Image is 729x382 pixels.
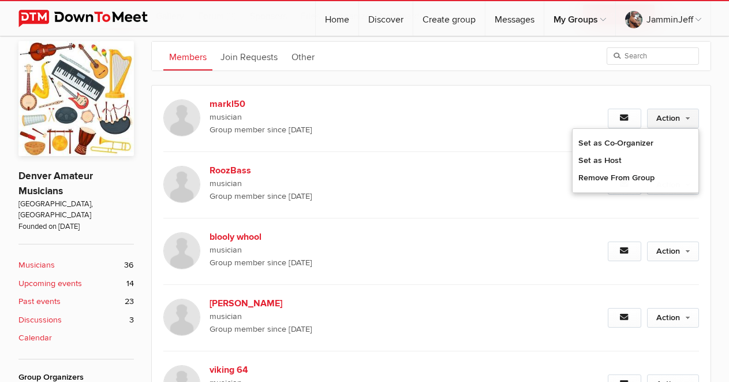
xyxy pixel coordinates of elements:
[210,244,539,257] span: musician
[210,190,539,203] span: Group member since [DATE]
[18,170,93,197] a: Denver Amateur Musicians
[18,314,134,327] a: Discussions 3
[163,99,200,136] img: markl50
[18,314,62,327] b: Discussions
[18,277,134,290] a: Upcoming events 14
[647,242,699,261] a: Action
[210,177,539,190] span: musician
[616,1,711,36] a: JamminJeff
[163,299,200,336] img: Timothy
[18,295,134,308] a: Past events 23
[215,42,283,71] a: Join Requests
[210,257,539,269] span: Group member since [DATE]
[573,135,698,152] a: Set as Co-Organizer
[163,42,212,71] a: Members
[573,169,698,187] a: Remove From Group
[607,47,699,65] input: Search
[129,314,134,327] span: 3
[544,1,615,36] a: My Groups
[210,323,539,336] span: Group member since [DATE]
[210,310,539,323] span: musician
[210,296,407,310] b: [PERSON_NAME]
[18,277,82,290] b: Upcoming events
[286,42,320,71] a: Other
[18,259,55,272] b: Musicians
[163,86,539,151] a: markl50 musician Group member since [DATE]
[18,295,61,308] b: Past events
[210,164,407,177] b: RoozBass
[210,230,407,244] b: blooly whool
[18,41,134,156] img: Denver Amateur Musicians
[18,332,52,344] b: Calendar
[18,10,166,27] img: DownToMeet
[210,97,407,111] b: markl50
[163,284,539,351] a: [PERSON_NAME] musician Group member since [DATE]
[316,1,358,36] a: Home
[163,166,200,203] img: RoozBass
[18,199,134,221] span: [GEOGRAPHIC_DATA], [GEOGRAPHIC_DATA]
[573,152,698,169] a: Set as Host
[359,1,413,36] a: Discover
[163,218,539,284] a: blooly whool musician Group member since [DATE]
[18,332,134,344] a: Calendar
[210,363,407,377] b: viking 64
[163,232,200,269] img: blooly whool
[647,308,699,328] a: Action
[18,221,134,232] span: Founded on [DATE]
[125,295,134,308] span: 23
[485,1,544,36] a: Messages
[210,124,539,136] span: Group member since [DATE]
[124,259,134,272] span: 36
[126,277,134,290] span: 14
[210,111,539,124] span: musician
[18,259,134,272] a: Musicians 36
[413,1,485,36] a: Create group
[647,109,699,128] a: Action
[163,151,539,218] a: RoozBass musician Group member since [DATE]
